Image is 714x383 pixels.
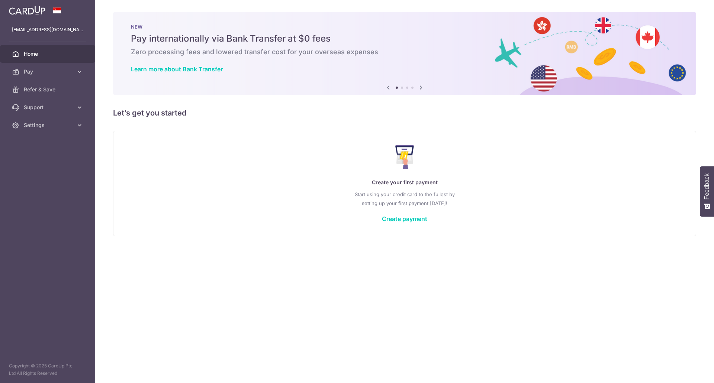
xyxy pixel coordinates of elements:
span: Support [24,104,73,111]
p: Create your first payment [128,178,681,187]
span: Help [17,5,32,12]
span: Refer & Save [24,86,73,93]
p: Start using your credit card to the fullest by setting up your first payment [DATE]! [128,190,681,208]
h5: Pay internationally via Bank Transfer at $0 fees [131,33,678,45]
a: Create payment [382,215,427,223]
a: Learn more about Bank Transfer [131,65,223,73]
img: CardUp [9,6,45,15]
h6: Zero processing fees and lowered transfer cost for your overseas expenses [131,48,678,56]
span: Feedback [704,173,710,199]
span: Pay [24,68,73,75]
p: [EMAIL_ADDRESS][DOMAIN_NAME] [12,26,83,33]
p: NEW [131,24,678,30]
span: Settings [24,121,73,129]
img: Make Payment [395,145,414,169]
h5: Let’s get you started [113,107,696,119]
button: Feedback - Show survey [700,166,714,217]
img: Bank transfer banner [113,12,696,95]
span: Home [24,50,73,58]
